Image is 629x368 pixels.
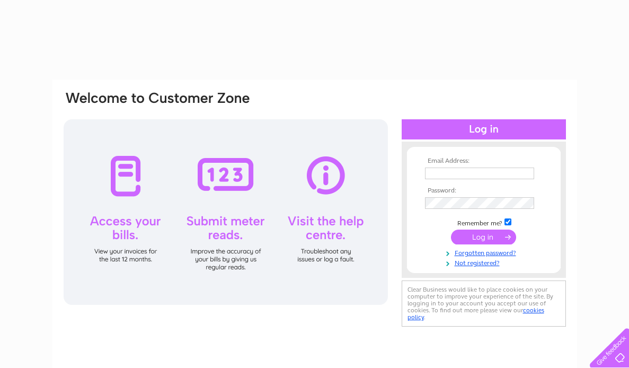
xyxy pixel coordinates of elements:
[402,281,566,327] div: Clear Business would like to place cookies on your computer to improve your experience of the sit...
[425,257,545,267] a: Not registered?
[407,306,544,321] a: cookies policy
[425,247,545,257] a: Forgotten password?
[422,187,545,195] th: Password:
[422,217,545,227] td: Remember me?
[422,157,545,165] th: Email Address:
[451,230,516,244] input: Submit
